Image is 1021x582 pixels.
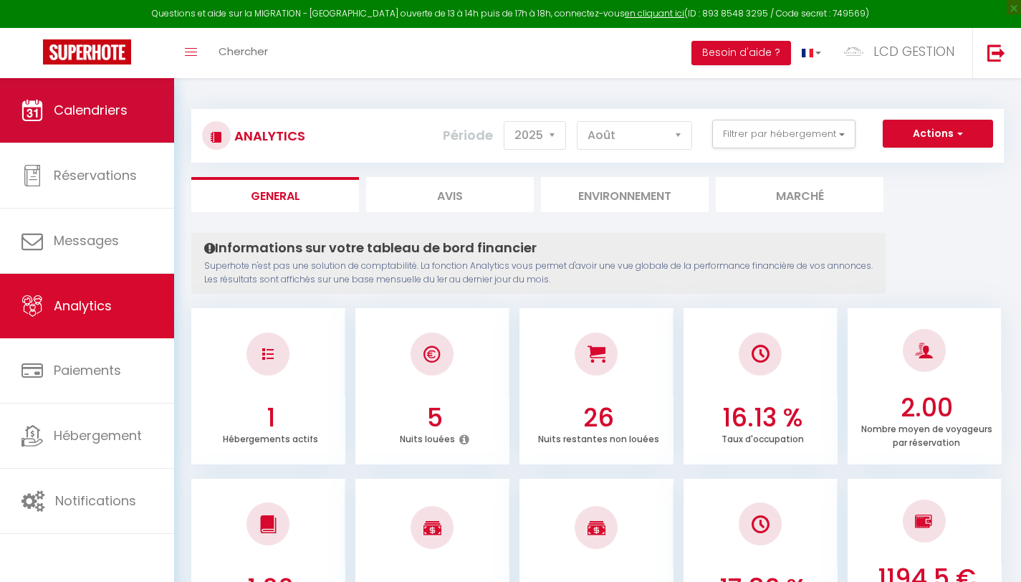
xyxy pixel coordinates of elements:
li: General [191,177,359,212]
li: Marché [716,177,883,212]
a: ... LCD GESTION [832,28,972,78]
img: Super Booking [43,39,131,65]
h4: Informations sur votre tableau de bord financier [204,240,873,256]
li: Environnement [541,177,709,212]
p: Nuits restantes non louées [538,430,659,445]
img: ... [843,41,864,62]
img: NO IMAGE [262,348,274,360]
label: Période [443,120,493,151]
span: LCD GESTION [873,42,954,60]
h3: 2.00 [855,393,999,423]
img: logout [987,44,1005,62]
li: Avis [366,177,534,212]
img: NO IMAGE [752,515,770,533]
span: Hébergement [54,426,142,444]
h3: 1 [199,403,342,433]
h3: 5 [363,403,507,433]
a: Chercher [208,28,279,78]
p: Superhote n'est pas une solution de comptabilité. La fonction Analytics vous permet d'avoir une v... [204,259,873,287]
p: Nuits louées [400,430,455,445]
span: Réservations [54,166,137,184]
img: NO IMAGE [915,512,933,530]
span: Paiements [54,361,121,379]
a: en cliquant ici [625,7,684,19]
button: Besoin d'aide ? [691,41,791,65]
span: Messages [54,232,119,249]
iframe: LiveChat chat widget [961,522,1021,582]
h3: 16.13 % [691,403,835,433]
button: Filtrer par hébergement [712,120,855,148]
p: Hébergements actifs [223,430,318,445]
span: Notifications [55,492,136,510]
h3: Analytics [231,120,305,152]
h3: 26 [527,403,671,433]
button: Actions [883,120,993,148]
p: Nombre moyen de voyageurs par réservation [861,420,992,449]
p: Taux d'occupation [722,430,804,445]
span: Analytics [54,297,112,315]
span: Chercher [219,44,268,59]
span: Calendriers [54,101,128,119]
